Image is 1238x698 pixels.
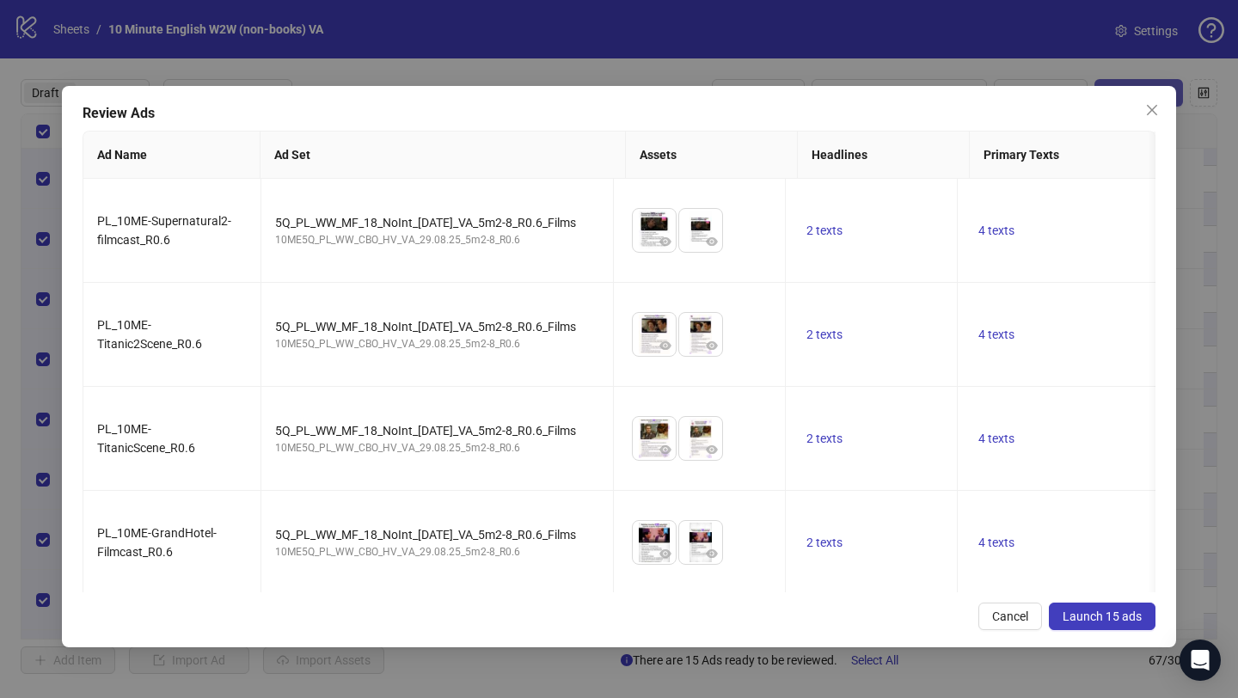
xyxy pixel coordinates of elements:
[1138,96,1166,124] button: Close
[1145,103,1159,117] span: close
[800,324,849,345] button: 2 texts
[971,220,1021,241] button: 4 texts
[806,223,843,237] span: 2 texts
[702,543,722,564] button: Preview
[633,313,676,356] img: Asset 1
[275,544,599,560] div: 10ME5Q_PL_WW_CBO_HV_VA_29.08.25_5m2-8_R0.6
[702,231,722,252] button: Preview
[1049,603,1155,630] button: Launch 15 ads
[260,132,626,179] th: Ad Set
[1180,640,1221,681] div: Open Intercom Messenger
[800,532,849,553] button: 2 texts
[971,532,1021,553] button: 4 texts
[633,417,676,460] img: Asset 1
[978,432,1014,445] span: 4 texts
[970,132,1185,179] th: Primary Texts
[275,232,599,248] div: 10ME5Q_PL_WW_CBO_HV_VA_29.08.25_5m2-8_R0.6
[992,609,1028,623] span: Cancel
[655,231,676,252] button: Preview
[978,223,1014,237] span: 4 texts
[806,328,843,341] span: 2 texts
[679,417,722,460] img: Asset 2
[1063,609,1142,623] span: Launch 15 ads
[978,328,1014,341] span: 4 texts
[806,432,843,445] span: 2 texts
[97,318,202,351] span: PL_10ME-Titanic2Scene_R0.6
[275,421,599,440] div: 5Q_PL_WW_MF_18_NoInt_[DATE]_VA_5m2-8_R0.6_Films
[706,548,718,560] span: eye
[800,220,849,241] button: 2 texts
[702,439,722,460] button: Preview
[978,536,1014,549] span: 4 texts
[971,428,1021,449] button: 4 texts
[659,340,671,352] span: eye
[706,236,718,248] span: eye
[655,439,676,460] button: Preview
[97,526,217,559] span: PL_10ME-GrandHotel-Filmcast_R0.6
[97,422,195,455] span: PL_10ME-TitanicScene_R0.6
[702,335,722,356] button: Preview
[655,543,676,564] button: Preview
[275,213,599,232] div: 5Q_PL_WW_MF_18_NoInt_[DATE]_VA_5m2-8_R0.6_Films
[633,521,676,564] img: Asset 1
[97,214,231,247] span: PL_10ME-Supernatural2-filmcast_R0.6
[679,521,722,564] img: Asset 2
[706,340,718,352] span: eye
[659,548,671,560] span: eye
[706,444,718,456] span: eye
[275,336,599,352] div: 10ME5Q_PL_WW_CBO_HV_VA_29.08.25_5m2-8_R0.6
[83,103,1155,124] div: Review Ads
[275,525,599,544] div: 5Q_PL_WW_MF_18_NoInt_[DATE]_VA_5m2-8_R0.6_Films
[655,335,676,356] button: Preview
[633,209,676,252] img: Asset 1
[800,428,849,449] button: 2 texts
[679,209,722,252] img: Asset 2
[659,236,671,248] span: eye
[798,132,970,179] th: Headlines
[659,444,671,456] span: eye
[275,440,599,456] div: 10ME5Q_PL_WW_CBO_HV_VA_29.08.25_5m2-8_R0.6
[275,317,599,336] div: 5Q_PL_WW_MF_18_NoInt_[DATE]_VA_5m2-8_R0.6_Films
[971,324,1021,345] button: 4 texts
[806,536,843,549] span: 2 texts
[626,132,798,179] th: Assets
[83,132,260,179] th: Ad Name
[978,603,1042,630] button: Cancel
[679,313,722,356] img: Asset 2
